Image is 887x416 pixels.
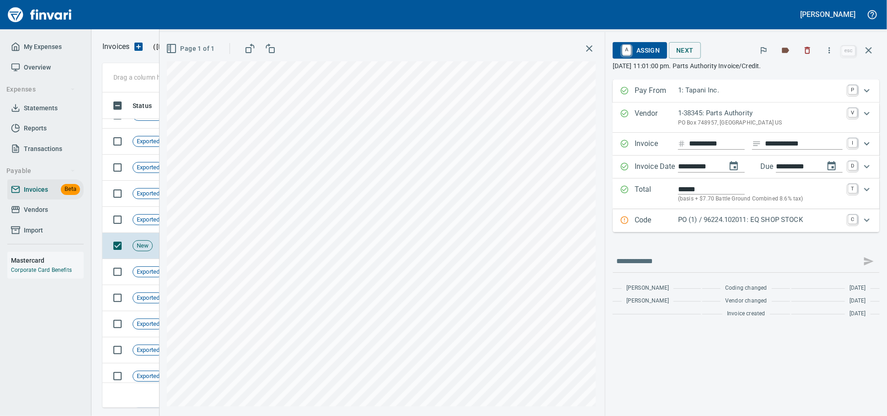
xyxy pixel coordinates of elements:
span: Exported [133,346,163,355]
a: A [622,45,631,55]
span: Exported [133,216,163,224]
p: Vendor [635,108,678,127]
p: (basis + $7.70 Battle Ground Combined 8.6% tax) [678,194,843,204]
div: Expand [613,178,880,209]
p: Drag a column heading here to group the table [113,73,247,82]
div: Expand [613,156,880,178]
p: Code [635,215,678,227]
a: InvoicesBeta [7,179,84,200]
span: Exported [133,294,163,303]
a: Corporate Card Benefits [11,267,72,273]
button: Expenses [3,81,79,98]
button: Payable [3,162,79,179]
p: Pay From [635,85,678,97]
span: Vendors [24,204,48,216]
button: Labels [775,40,796,60]
button: Flag [753,40,774,60]
span: Reports [24,123,47,134]
p: Due [760,161,804,172]
span: New [133,242,152,250]
span: [PERSON_NAME] [626,284,669,293]
button: Discard [797,40,818,60]
button: change date [723,155,745,177]
span: Import [24,225,43,236]
span: Statements [24,103,58,114]
span: Page 1 of 1 [168,43,215,54]
span: [EMAIL_ADDRESS][DOMAIN_NAME] [155,42,261,51]
p: 1: Tapani Inc. [678,85,843,96]
span: Beta [61,184,80,194]
p: ( ) [148,42,263,51]
span: Transactions [24,143,62,155]
nav: breadcrumb [102,41,129,52]
p: Total [635,184,678,204]
svg: Invoice number [678,138,685,149]
a: Overview [7,57,84,78]
div: Expand [613,80,880,103]
p: Invoice Date [635,161,678,173]
button: change due date [821,155,843,177]
a: Statements [7,98,84,119]
span: Invoices [24,184,48,195]
h6: Mastercard [11,255,84,265]
span: Exported [133,372,163,381]
span: Assign [620,43,660,58]
a: P [848,85,857,94]
span: [DATE] [850,284,866,293]
p: PO Box 748957, [GEOGRAPHIC_DATA] US [678,119,843,128]
h5: [PERSON_NAME] [801,10,855,19]
span: My Expenses [24,41,62,53]
button: Upload an Invoice [129,41,148,52]
a: Vendors [7,200,84,220]
span: Coding changed [725,284,767,293]
span: Exported [133,320,163,329]
span: This records your message into the invoice and notifies anyone mentioned [858,250,880,272]
a: V [848,108,857,117]
span: Status [133,100,164,111]
a: Transactions [7,139,84,159]
div: Expand [613,103,880,133]
span: Close invoice [839,39,880,61]
span: Next [676,45,694,56]
a: I [848,138,857,147]
a: C [848,215,857,224]
p: Invoices [102,41,129,52]
button: More [819,40,839,60]
span: Exported [133,268,163,276]
div: Expand [613,209,880,232]
span: Payable [6,165,75,177]
div: Expand [613,133,880,156]
p: [DATE] 11:01:00 pm. Parts Authority Invoice/Credit. [613,61,880,70]
span: Exported [133,137,163,146]
span: [PERSON_NAME] [626,297,669,306]
img: Finvari [5,4,74,26]
span: Invoice created [727,309,765,319]
span: Status [133,100,152,111]
button: Page 1 of 1 [164,40,219,57]
span: Overview [24,62,51,73]
span: Expenses [6,84,75,95]
span: [DATE] [850,297,866,306]
span: Vendor changed [725,297,767,306]
span: [DATE] [850,309,866,319]
span: Exported [133,163,163,172]
a: Import [7,220,84,241]
p: 1-38345: Parts Authority [678,108,843,119]
a: esc [842,46,855,56]
a: Reports [7,118,84,139]
p: PO (1) / 96224.102011: EQ SHOP STOCK [678,215,843,225]
svg: Invoice description [752,139,761,148]
button: [PERSON_NAME] [798,7,858,22]
a: My Expenses [7,37,84,57]
button: Next [669,42,701,59]
a: D [848,161,857,170]
a: T [848,184,857,193]
button: AAssign [613,42,667,59]
p: Invoice [635,138,678,150]
span: Exported [133,189,163,198]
